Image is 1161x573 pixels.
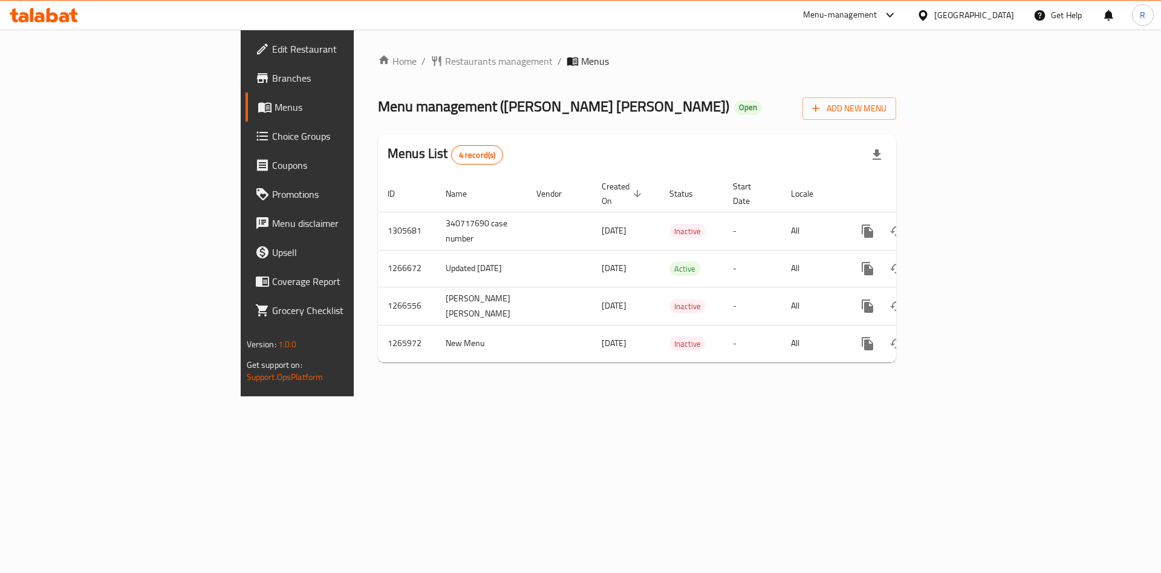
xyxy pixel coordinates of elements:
[734,100,762,115] div: Open
[275,100,425,114] span: Menus
[781,212,844,250] td: All
[452,149,503,161] span: 4 record(s)
[803,8,877,22] div: Menu-management
[723,212,781,250] td: -
[882,292,911,321] button: Change Status
[812,101,886,116] span: Add New Menu
[378,175,979,362] table: enhanced table
[602,298,626,313] span: [DATE]
[669,262,700,276] span: Active
[781,325,844,362] td: All
[853,292,882,321] button: more
[536,186,577,201] span: Vendor
[853,217,882,246] button: more
[436,287,527,325] td: [PERSON_NAME] [PERSON_NAME]
[431,54,553,68] a: Restaurants management
[246,93,435,122] a: Menus
[669,337,706,351] span: Inactive
[723,287,781,325] td: -
[247,336,276,352] span: Version:
[669,186,709,201] span: Status
[246,296,435,325] a: Grocery Checklist
[669,300,706,313] span: Inactive
[272,303,425,318] span: Grocery Checklist
[445,54,553,68] span: Restaurants management
[272,42,425,56] span: Edit Restaurant
[446,186,483,201] span: Name
[1140,8,1145,22] span: R
[378,93,729,120] span: Menu management ( [PERSON_NAME] [PERSON_NAME] )
[781,287,844,325] td: All
[247,357,302,373] span: Get support on:
[246,64,435,93] a: Branches
[378,54,896,68] nav: breadcrumb
[853,329,882,358] button: more
[602,335,626,351] span: [DATE]
[436,250,527,287] td: Updated [DATE]
[246,34,435,64] a: Edit Restaurant
[272,129,425,143] span: Choice Groups
[882,217,911,246] button: Change Status
[733,179,767,208] span: Start Date
[862,140,891,169] div: Export file
[388,145,503,165] h2: Menus List
[723,325,781,362] td: -
[602,179,645,208] span: Created On
[853,254,882,283] button: more
[272,245,425,260] span: Upsell
[272,71,425,85] span: Branches
[558,54,562,68] li: /
[278,336,297,352] span: 1.0.0
[246,151,435,180] a: Coupons
[734,102,762,113] span: Open
[246,122,435,151] a: Choice Groups
[272,274,425,289] span: Coverage Report
[602,260,626,276] span: [DATE]
[388,186,411,201] span: ID
[246,180,435,209] a: Promotions
[272,216,425,231] span: Menu disclaimer
[669,261,700,276] div: Active
[436,212,527,250] td: 340717690 case number
[844,175,979,212] th: Actions
[451,145,504,165] div: Total records count
[246,267,435,296] a: Coverage Report
[802,97,896,120] button: Add New Menu
[272,187,425,201] span: Promotions
[246,209,435,238] a: Menu disclaimer
[246,238,435,267] a: Upsell
[882,329,911,358] button: Change Status
[436,325,527,362] td: New Menu
[882,254,911,283] button: Change Status
[723,250,781,287] td: -
[581,54,609,68] span: Menus
[669,224,706,238] span: Inactive
[272,158,425,172] span: Coupons
[934,8,1014,22] div: [GEOGRAPHIC_DATA]
[791,186,829,201] span: Locale
[247,369,324,385] a: Support.OpsPlatform
[602,223,626,238] span: [DATE]
[781,250,844,287] td: All
[669,336,706,351] div: Inactive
